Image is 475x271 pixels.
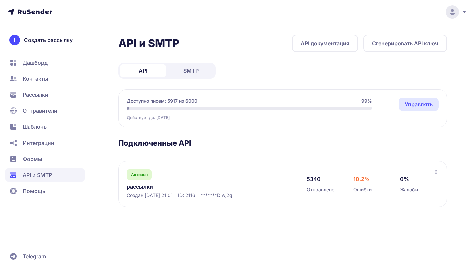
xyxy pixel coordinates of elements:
[5,250,85,263] a: Telegram
[363,35,447,52] button: Сгенерировать API ключ
[217,192,232,199] span: DIwj2g
[23,123,48,131] span: Шаблоны
[361,98,372,104] span: 99%
[131,172,148,177] span: Активен
[118,37,179,50] h2: API и SMTP
[139,67,147,75] span: API
[23,155,42,163] span: Формы
[23,139,54,147] span: Интеграции
[292,35,358,52] a: API документация
[127,183,263,191] a: рассылки
[23,59,48,67] span: Дашборд
[118,138,447,148] h3: Подключенные API
[23,107,57,115] span: Отправители
[23,187,45,195] span: Помощь
[127,115,170,120] span: Действует до: [DATE]
[399,98,439,111] a: Управлять
[307,186,334,193] span: Отправлено
[23,171,52,179] span: API и SMTP
[307,175,321,183] span: 5340
[400,186,418,193] span: Жалобы
[23,252,46,260] span: Telegram
[178,192,195,199] span: ID: 2116
[23,91,48,99] span: Рассылки
[127,98,197,104] span: Доступно писем: 5917 из 6000
[168,64,214,77] a: SMTP
[24,36,73,44] span: Создать рассылку
[127,192,173,199] span: Создан [DATE] 21:01
[400,175,409,183] span: 0%
[23,75,48,83] span: Контакты
[120,64,166,77] a: API
[183,67,199,75] span: SMTP
[353,175,370,183] span: 10.2%
[353,186,372,193] span: Ошибки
